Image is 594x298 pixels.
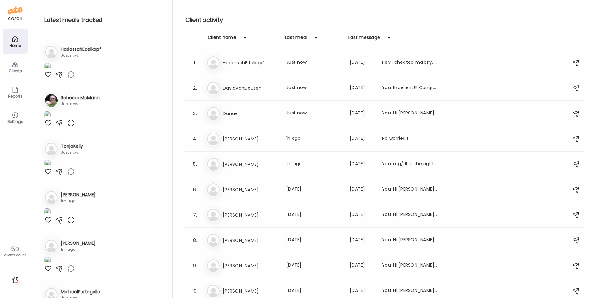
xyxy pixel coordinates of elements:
div: 6. [191,186,199,193]
div: Last message [348,34,380,44]
img: bg-avatar-default.svg [207,158,220,171]
h3: [PERSON_NAME] [223,287,279,295]
div: [DATE] [350,160,374,168]
div: You: Hi [PERSON_NAME]! Just sending you a quick message to let you know that your data from the n... [382,110,438,117]
div: Just now [286,59,342,67]
img: bg-avatar-default.svg [207,285,220,297]
div: Clients [4,69,27,73]
h3: HadassahEdelkopf [61,46,101,53]
img: bg-avatar-default.svg [45,240,58,252]
h2: Latest meals tracked [44,15,162,25]
div: [DATE] [286,211,342,219]
div: Just now [61,101,100,107]
img: bg-avatar-default.svg [207,259,220,272]
img: bg-avatar-default.svg [207,56,220,69]
h3: [PERSON_NAME] [61,191,96,198]
h3: [PERSON_NAME] [223,186,279,193]
h3: [PERSON_NAME] [223,135,279,143]
div: Just now [61,150,83,155]
div: Just now [61,53,101,58]
img: bg-avatar-default.svg [207,107,220,120]
h3: [PERSON_NAME] [223,211,279,219]
img: images%2FXWdvvPCfw4Rjn9zWuSQRFuWDGYk2%2Ffavorites%2Fau1nZsfn65GIaiqlwkZo_1080 [44,111,51,119]
img: bg-avatar-default.svg [45,191,58,204]
div: 50 [2,245,28,253]
div: You: Hi [PERSON_NAME], no it is not comparable. This bar is higher in protein and carbohydrates, ... [382,262,438,269]
div: [DATE] [286,262,342,269]
img: bg-avatar-default.svg [207,82,220,94]
div: [DATE] [350,135,374,143]
div: clients count [2,253,28,257]
div: 1m ago [61,198,96,204]
div: You: Excellent!!! Congrats! [382,84,438,92]
img: images%2FkMc49W1SzVhRbDXTgYoWLeZruB83%2FZV4RxgS5DYn4Qr2amFx5%2FgkeEsbCgxELXVLT1KiIc_1080 [44,159,51,168]
h3: TonjaKelly [61,143,83,150]
div: [DATE] [286,186,342,193]
div: 4. [191,135,199,143]
div: [DATE] [350,287,374,295]
img: bg-avatar-default.svg [45,46,58,58]
div: You: Hi [PERSON_NAME], are you currently having one meal per day or is there a second meal? [382,211,438,219]
div: [DATE] [350,59,374,67]
div: 5. [191,160,199,168]
div: coach [8,16,22,22]
div: Just now [286,84,342,92]
div: 7. [191,211,199,219]
h3: MichaelPortegello [61,288,100,295]
img: bg-avatar-default.svg [207,183,220,196]
img: bg-avatar-default.svg [45,143,58,155]
img: bg-avatar-default.svg [207,209,220,221]
h2: Client activity [185,15,584,25]
h3: [PERSON_NAME] [223,160,279,168]
img: images%2F5KDqdEDx1vNTPAo8JHrXSOUdSd72%2FblprQ7wWxP53fS8CpvQh%2FcexdJF5aKuc90g7NOEUq_1080 [44,62,51,71]
h3: [PERSON_NAME] [61,240,96,247]
div: Hey I cheated majorly, I don’t know what got into me. Can we talk [DATE] [382,59,438,67]
img: ate [8,5,23,15]
div: [DATE] [286,287,342,295]
div: [DATE] [350,211,374,219]
h3: [PERSON_NAME] [223,236,279,244]
h3: Danae [223,110,279,117]
img: avatars%2FXWdvvPCfw4Rjn9zWuSQRFuWDGYk2 [45,94,58,107]
h3: DavidVanDeusen [223,84,279,92]
div: You: mg/dL is the right choice, I am not sure why it is giving me different numbers [382,160,438,168]
img: bg-avatar-default.svg [207,133,220,145]
h3: HadassahEdelkopf [223,59,279,67]
div: Last meal [285,34,307,44]
div: [DATE] [350,186,374,193]
div: 1h ago [286,135,342,143]
div: You: Hi [PERSON_NAME]! Just reaching out to touch base. If you would like to meet on Zoom, just g... [382,287,438,295]
div: 1. [191,59,199,67]
div: 8. [191,236,199,244]
div: 3. [191,110,199,117]
h3: [PERSON_NAME] [223,262,279,269]
div: 10. [191,287,199,295]
div: [DATE] [350,236,374,244]
div: 2. [191,84,199,92]
div: Client name [208,34,236,44]
div: [DATE] [350,262,374,269]
img: bg-avatar-default.svg [207,234,220,247]
div: Reports [4,94,27,98]
img: images%2Fip99ljtmwDYLWjdYRTVxLbjdbSK2%2FZmL9inVLXOb0N0zaZJEb%2FYKmXY8Os01z6f7vElqaG_1080 [44,256,51,265]
h3: RebeccaMcMann [61,94,100,101]
div: No worries!! [382,135,438,143]
div: 9. [191,262,199,269]
div: You: Hi [PERSON_NAME], I looked up the Elysium vitamins. Matter, which is the brain aging one, ha... [382,186,438,193]
div: 2h ago [286,160,342,168]
div: 1m ago [61,247,96,252]
div: Settings [4,120,27,124]
div: [DATE] [350,110,374,117]
img: images%2FzC2VWPhOJvMx8bbFzT34Ehm9xfq1%2FDa4698OTiIvlFzq8NnID%2F7My6zOyvcfnoFsBmd1KD_1080 [44,208,51,216]
div: [DATE] [350,84,374,92]
div: Home [4,43,27,48]
div: [DATE] [286,236,342,244]
div: You: Hi [PERSON_NAME]! Just sending a friendly reminder to take photos of your meals, thank you! [382,236,438,244]
div: Just now [286,110,342,117]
